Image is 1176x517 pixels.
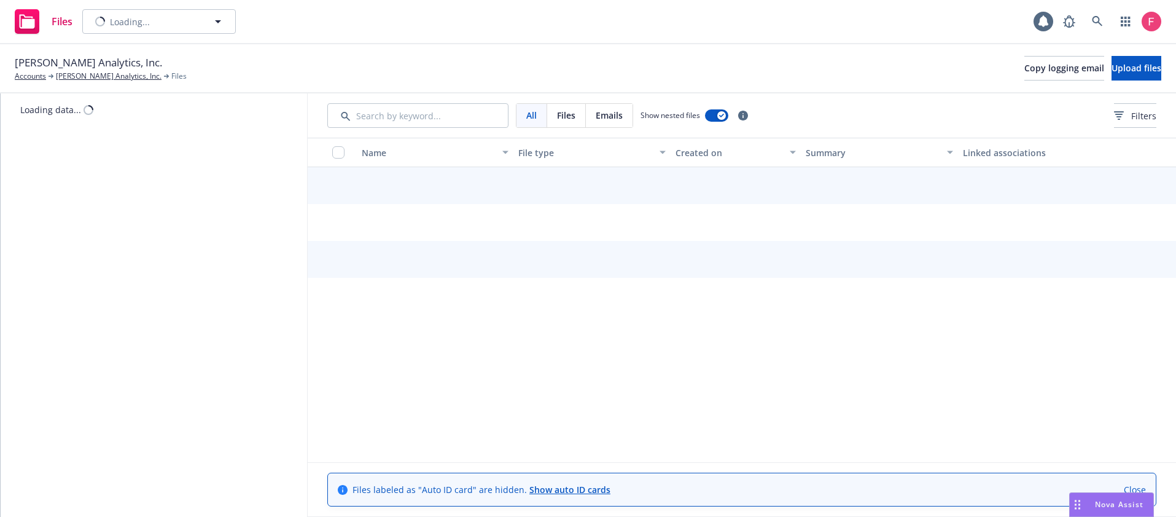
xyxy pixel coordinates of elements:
[1131,109,1156,122] span: Filters
[1124,483,1146,496] a: Close
[557,109,575,122] span: Files
[641,110,700,120] span: Show nested files
[1112,62,1161,74] span: Upload files
[352,483,610,496] span: Files labeled as "Auto ID card" are hidden.
[676,146,783,159] div: Created on
[671,138,801,167] button: Created on
[15,55,162,71] span: [PERSON_NAME] Analytics, Inc.
[1024,62,1104,74] span: Copy logging email
[596,109,623,122] span: Emails
[332,146,345,159] input: Select all
[327,103,508,128] input: Search by keyword...
[1057,9,1081,34] a: Report a Bug
[1085,9,1110,34] a: Search
[110,15,150,28] span: Loading...
[963,146,1110,159] div: Linked associations
[10,4,77,39] a: Files
[357,138,513,167] button: Name
[171,71,187,82] span: Files
[958,138,1115,167] button: Linked associations
[1114,109,1156,122] span: Filters
[1024,56,1104,81] button: Copy logging email
[1114,103,1156,128] button: Filters
[1095,499,1143,510] span: Nova Assist
[513,138,670,167] button: File type
[56,71,162,82] a: [PERSON_NAME] Analytics, Inc.
[529,484,610,495] a: Show auto ID cards
[1112,56,1161,81] button: Upload files
[362,146,495,159] div: Name
[20,103,81,116] div: Loading data...
[801,138,957,167] button: Summary
[15,71,46,82] a: Accounts
[518,146,652,159] div: File type
[1113,9,1138,34] a: Switch app
[1142,12,1161,31] img: photo
[1069,492,1154,517] button: Nova Assist
[82,9,236,34] button: Loading...
[1070,493,1085,516] div: Drag to move
[52,17,72,26] span: Files
[526,109,537,122] span: All
[806,146,939,159] div: Summary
